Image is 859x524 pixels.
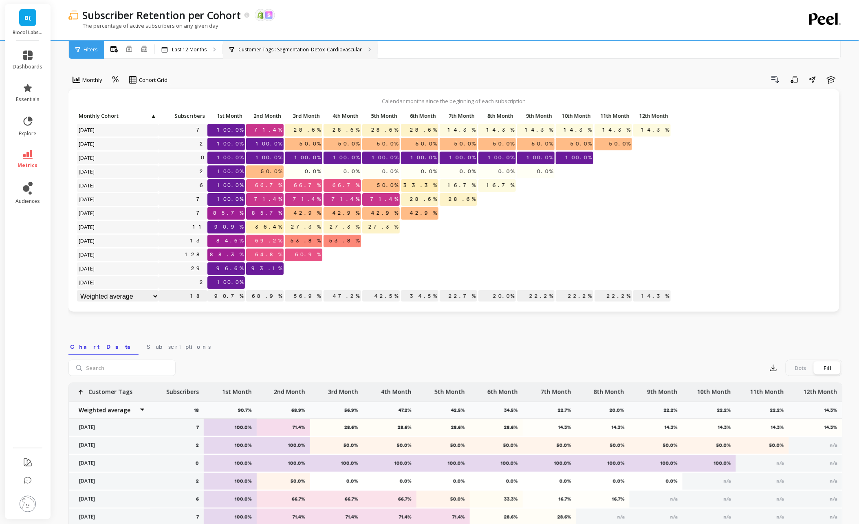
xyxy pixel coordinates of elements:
span: 27.3% [289,221,322,233]
p: 18 [194,407,204,414]
p: 14.3% [688,424,731,431]
p: 11th Month [750,383,784,396]
p: 22.2% [770,407,789,414]
div: Toggle SortBy [594,110,633,123]
p: 100.0% [262,460,305,467]
span: 100.0% [448,152,477,164]
p: 66.7% [262,496,305,502]
p: 28.6% [368,424,412,431]
span: n/a [724,478,731,484]
p: [DATE] [74,424,145,431]
span: Cohort Grid [139,76,167,84]
p: 0.0% [315,478,359,484]
span: 2nd Month [248,112,281,119]
p: 2nd Month [246,110,284,121]
p: 90.7% [207,290,245,302]
p: 71.4% [368,514,412,520]
p: 50.0% [688,442,731,449]
span: 100.0% [332,152,361,164]
p: 42.5% [362,290,400,302]
p: 34.5% [504,407,523,414]
p: 3rd Month [285,110,322,121]
span: 50.0% [608,138,632,150]
span: metrics [18,162,38,169]
span: 100.0% [216,165,245,178]
span: Chart Data [70,343,137,351]
span: 69.2% [253,235,284,247]
p: 14.3% [528,424,571,431]
span: 50.0% [375,138,400,150]
span: n/a [830,496,837,502]
span: n/a [724,514,731,520]
a: 0 [199,152,207,164]
p: [DATE] [74,496,145,502]
div: Dots [787,361,814,374]
div: Toggle SortBy [633,110,672,123]
span: 14.3% [562,124,593,136]
div: Toggle SortBy [284,110,323,123]
p: 71.4% [262,514,305,520]
p: 34.5% [401,290,438,302]
p: 0.0% [368,478,412,484]
span: [DATE] [77,193,97,205]
span: 93.1% [250,262,284,275]
span: 0.0% [419,165,438,178]
span: [DATE] [77,262,97,275]
span: 60.9% [293,249,322,261]
p: 50.0% [422,496,465,502]
span: [DATE] [77,179,97,192]
p: 7 [196,424,199,431]
span: 71.4% [253,193,284,205]
p: 12th Month [804,383,837,396]
p: 2 [196,478,199,484]
span: 42.9% [331,207,361,219]
p: 100.0% [209,424,252,431]
p: Subscribers [159,110,207,121]
span: 0.0% [497,165,516,178]
p: 6 [196,496,199,502]
span: 100.0% [564,152,593,164]
p: 50.0% [315,442,359,449]
span: 28.6% [292,124,322,136]
span: 28.6% [370,124,400,136]
p: 18 [159,290,207,302]
p: Last 12 Months [172,46,207,53]
span: 100.0% [487,152,516,164]
p: 14.3% [824,407,842,414]
span: 28.6% [408,124,438,136]
span: [DATE] [77,138,97,150]
p: 6th Month [401,110,438,121]
span: n/a [617,514,625,520]
p: 28.6% [475,514,518,520]
span: 27.3% [328,221,361,233]
p: 20.0% [478,290,516,302]
span: [DATE] [77,124,97,136]
span: 50.0% [337,138,361,150]
span: 66.7% [331,179,361,192]
span: 14.3% [485,124,516,136]
span: 100.0% [216,276,245,288]
div: Toggle SortBy [207,110,246,123]
p: 100.0% [528,460,571,467]
span: 0.0% [303,165,322,178]
span: 27.3% [367,221,400,233]
p: 68.9% [246,290,284,302]
p: 4th Month [381,383,412,396]
p: 42.5% [451,407,470,414]
p: 100.0% [635,460,678,467]
p: 100.0% [422,460,465,467]
p: 50.0% [475,442,518,449]
p: 5th Month [362,110,400,121]
p: 0 [196,460,199,467]
span: 50.0% [375,179,400,192]
span: n/a [670,514,678,520]
div: Toggle SortBy [478,110,517,123]
a: 7 [195,193,207,205]
div: Toggle SortBy [158,110,197,123]
span: 11th Month [596,112,630,119]
p: 28.6% [475,424,518,431]
p: [DATE] [74,514,145,520]
p: 56.9% [344,407,363,414]
span: 100.0% [254,138,284,150]
p: 22.2% [595,290,632,302]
